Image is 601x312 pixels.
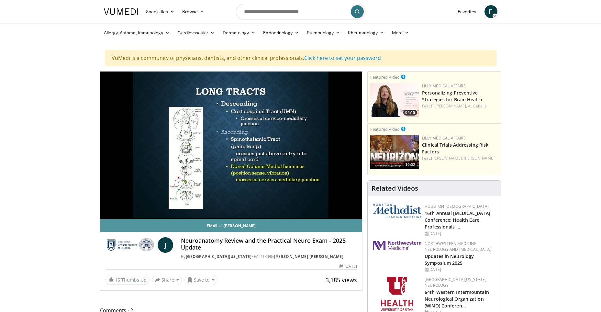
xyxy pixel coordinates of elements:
[115,277,120,283] span: 15
[104,8,138,15] img: VuMedi Logo
[425,241,491,252] a: Northwestern Medicine Neurology and [MEDICAL_DATA]
[142,5,179,18] a: Specialties
[373,204,421,218] img: 5e4488cc-e109-4a4e-9fd9-73bb9237ee91.png.150x105_q85_autocrop_double_scale_upscale_version-0.2.png
[370,83,419,117] a: 04:15
[100,72,362,219] video-js: Video Player
[403,110,417,116] span: 04:15
[106,237,155,253] img: Medical College of Georgia - Augusta University
[339,263,357,269] div: [DATE]
[370,135,419,169] a: 19:02
[344,26,388,39] a: Rheumatology
[219,26,260,39] a: Dermatology
[388,26,413,39] a: More
[425,253,474,266] a: Updates in Neurology Symposium 2025
[105,50,496,66] div: VuMedi is a community of physicians, dentists, and other clinical professionals.
[303,26,344,39] a: Pulmonology
[425,267,495,273] div: [DATE]
[259,26,303,39] a: Endocrinology
[422,155,498,161] div: Feat.
[158,237,173,253] a: J
[381,277,413,311] img: f6362829-b0a3-407d-a044-59546adfd345.png.150x105_q85_autocrop_double_scale_upscale_version-0.2.png
[178,5,208,18] a: Browse
[370,126,400,132] small: Featured Video
[304,54,381,61] a: Click here to set your password
[373,241,421,250] img: 2a462fb6-9365-492a-ac79-3166a6f924d8.png.150x105_q85_autocrop_double_scale_upscale_version-0.2.jpg
[186,254,252,259] a: [GEOGRAPHIC_DATA][US_STATE]
[173,26,218,39] a: Cardiovascular
[454,5,481,18] a: Favorites
[422,83,466,89] a: Lilly Medical Affairs
[422,142,488,155] a: Clinical Trials Addressing Risk Factors
[181,237,357,251] h4: Neuroanatomy Review and the Practical Neuro Exam - 2025 Update
[425,210,490,230] a: 16th Annual [MEDICAL_DATA] Conference: Health Care Professionals …
[100,26,174,39] a: Allergy, Asthma, Immunology
[100,219,362,232] a: Email J. [PERSON_NAME]
[422,103,498,109] div: Feat.
[464,155,495,161] a: [PERSON_NAME]
[370,135,419,169] img: 1541e73f-d457-4c7d-a135-57e066998777.png.150x105_q85_crop-smart_upscale.jpg
[370,83,419,117] img: c3be7821-a0a3-4187-927a-3bb177bd76b4.png.150x105_q85_crop-smart_upscale.jpg
[184,275,217,285] button: Save to
[425,289,489,309] a: 64th Western Intermountain Neurological Organization (WINO) Conferen…
[106,275,150,285] a: 15 Thumbs Up
[422,135,466,141] a: Lilly Medical Affairs
[431,103,467,109] a: P. [PERSON_NAME],
[484,5,497,18] a: F
[152,275,182,285] button: Share
[236,4,365,19] input: Search topics, interventions
[425,231,495,237] div: [DATE]
[468,103,487,109] a: A. Gabelle
[425,277,486,288] a: [GEOGRAPHIC_DATA][US_STATE] Neurology
[326,276,357,284] span: 3,185 views
[274,254,344,259] a: [PERSON_NAME] [PERSON_NAME]
[181,254,357,260] div: By FEATURING
[372,184,418,192] h4: Related Videos
[403,162,417,168] span: 19:02
[431,155,463,161] a: [PERSON_NAME],
[425,204,489,209] a: Houston [DEMOGRAPHIC_DATA]
[370,74,400,80] small: Featured Video
[422,90,482,103] a: Personalizing Preventive Strategies for Brain Health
